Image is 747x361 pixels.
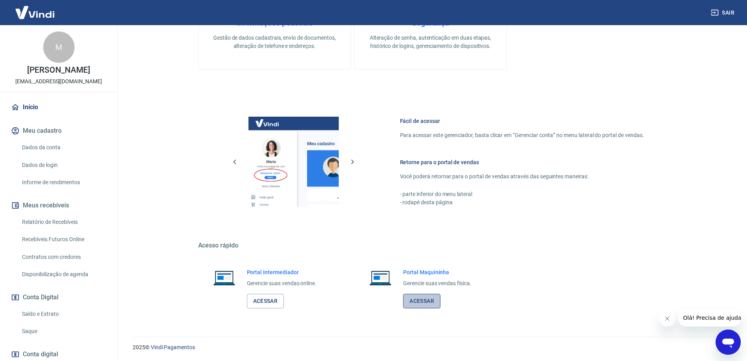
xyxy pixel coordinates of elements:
p: Você poderá retornar para o portal de vendas através das seguintes maneiras: [400,172,644,181]
h6: Retorne para o portal de vendas [400,158,644,166]
h6: Fácil de acessar [400,117,644,125]
a: Relatório de Recebíveis [19,214,108,230]
p: Gerencie suas vendas online. [247,279,317,288]
a: Dados de login [19,157,108,173]
p: Para acessar este gerenciador, basta clicar em “Gerenciar conta” no menu lateral do portal de ven... [400,131,644,139]
a: Informe de rendimentos [19,174,108,191]
p: [PERSON_NAME] [27,66,90,74]
button: Meu cadastro [9,122,108,139]
iframe: Fechar mensagem [659,311,675,326]
img: Imagem de um notebook aberto [208,268,241,287]
p: - rodapé desta página [400,198,644,207]
img: Imagem da dashboard mostrando o botão de gerenciar conta na sidebar no lado esquerdo [248,117,339,207]
img: Vindi [9,0,60,24]
img: Imagem de um notebook aberto [364,268,397,287]
a: Contratos com credores [19,249,108,265]
button: Meus recebíveis [9,197,108,214]
a: Saque [19,323,108,339]
p: 2025 © [133,343,728,352]
p: Gerencie suas vendas física. [403,279,471,288]
h6: Portal Maquininha [403,268,471,276]
a: Vindi Pagamentos [151,344,195,350]
p: Gestão de dados cadastrais, envio de documentos, alteração de telefone e endereços. [211,34,338,50]
iframe: Botão para abrir a janela de mensagens [716,330,741,355]
a: Acessar [247,294,284,308]
span: Olá! Precisa de ajuda? [5,5,66,12]
div: M [43,31,75,63]
a: Dados da conta [19,139,108,156]
p: Alteração de senha, autenticação em duas etapas, histórico de logins, gerenciamento de dispositivos. [367,34,494,50]
a: Recebíveis Futuros Online [19,231,108,247]
button: Conta Digital [9,289,108,306]
a: Saldo e Extrato [19,306,108,322]
a: Disponibilização de agenda [19,266,108,282]
button: Sair [709,5,738,20]
p: - parte inferior do menu lateral [400,190,644,198]
span: Conta digital [23,349,58,360]
p: [EMAIL_ADDRESS][DOMAIN_NAME] [15,77,102,86]
a: Acessar [403,294,440,308]
h5: Acesso rápido [198,242,663,249]
h6: Portal Intermediador [247,268,317,276]
iframe: Mensagem da empresa [678,309,741,326]
a: Início [9,99,108,116]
